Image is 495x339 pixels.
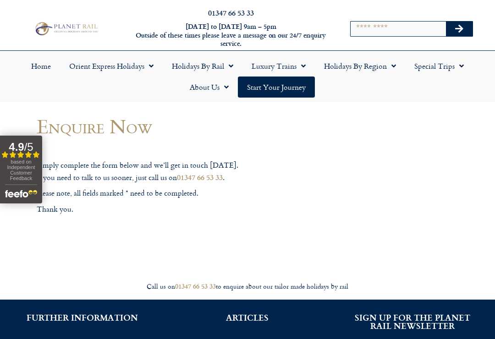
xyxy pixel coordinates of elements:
a: 01347 66 53 33 [208,7,254,18]
h2: FURTHER INFORMATION [14,313,151,322]
nav: Menu [5,55,490,98]
a: 01347 66 53 33 [175,281,216,291]
a: Luxury Trains [242,55,315,77]
h2: SIGN UP FOR THE PLANET RAIL NEWSLETTER [344,313,481,330]
div: Call us on to enquire about our tailor made holidays by rail [5,282,490,291]
a: About Us [181,77,238,98]
a: Holidays by Region [315,55,405,77]
p: Thank you. [37,203,312,215]
button: Search [446,22,473,36]
p: Please note, all fields marked * need to be completed. [37,187,312,199]
a: Special Trips [405,55,473,77]
h1: Enquire Now [37,115,312,137]
h2: ARTICLES [179,313,316,322]
img: Planet Rail Train Holidays Logo [33,21,99,37]
a: 01347 66 53 33 [177,172,223,182]
a: Holidays by Rail [163,55,242,77]
a: Start your Journey [238,77,315,98]
p: Simply complete the form below and we’ll get in touch [DATE]. If you need to talk to us sooner, j... [37,159,312,183]
a: Home [22,55,60,77]
h6: [DATE] to [DATE] 9am – 5pm Outside of these times please leave a message on our 24/7 enquiry serv... [134,22,328,48]
a: Orient Express Holidays [60,55,163,77]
